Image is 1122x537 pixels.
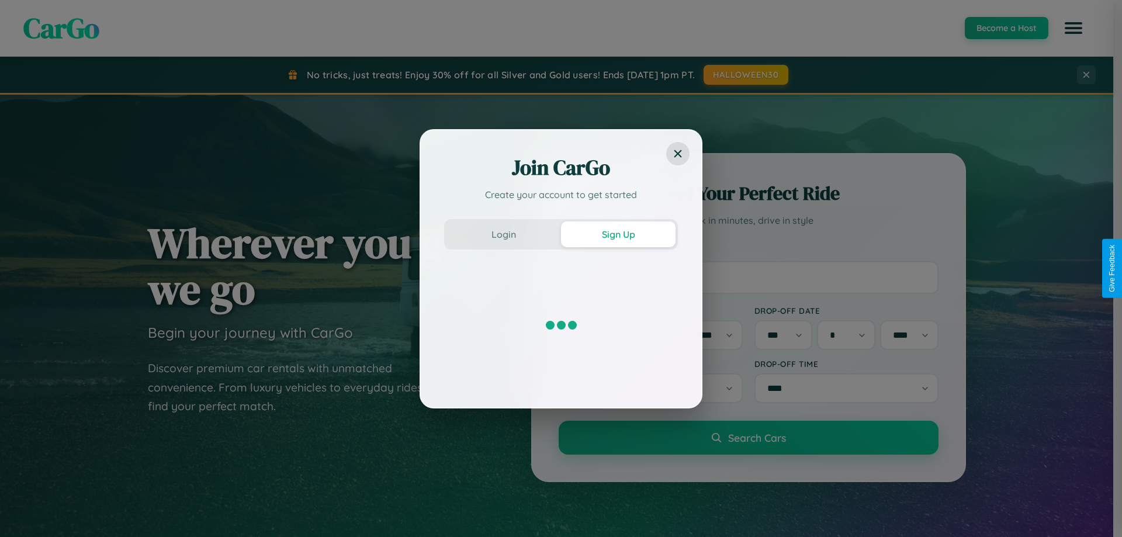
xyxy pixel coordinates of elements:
p: Create your account to get started [444,188,678,202]
button: Login [446,221,561,247]
button: Sign Up [561,221,676,247]
h2: Join CarGo [444,154,678,182]
iframe: Intercom live chat [12,497,40,525]
div: Give Feedback [1108,245,1116,292]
